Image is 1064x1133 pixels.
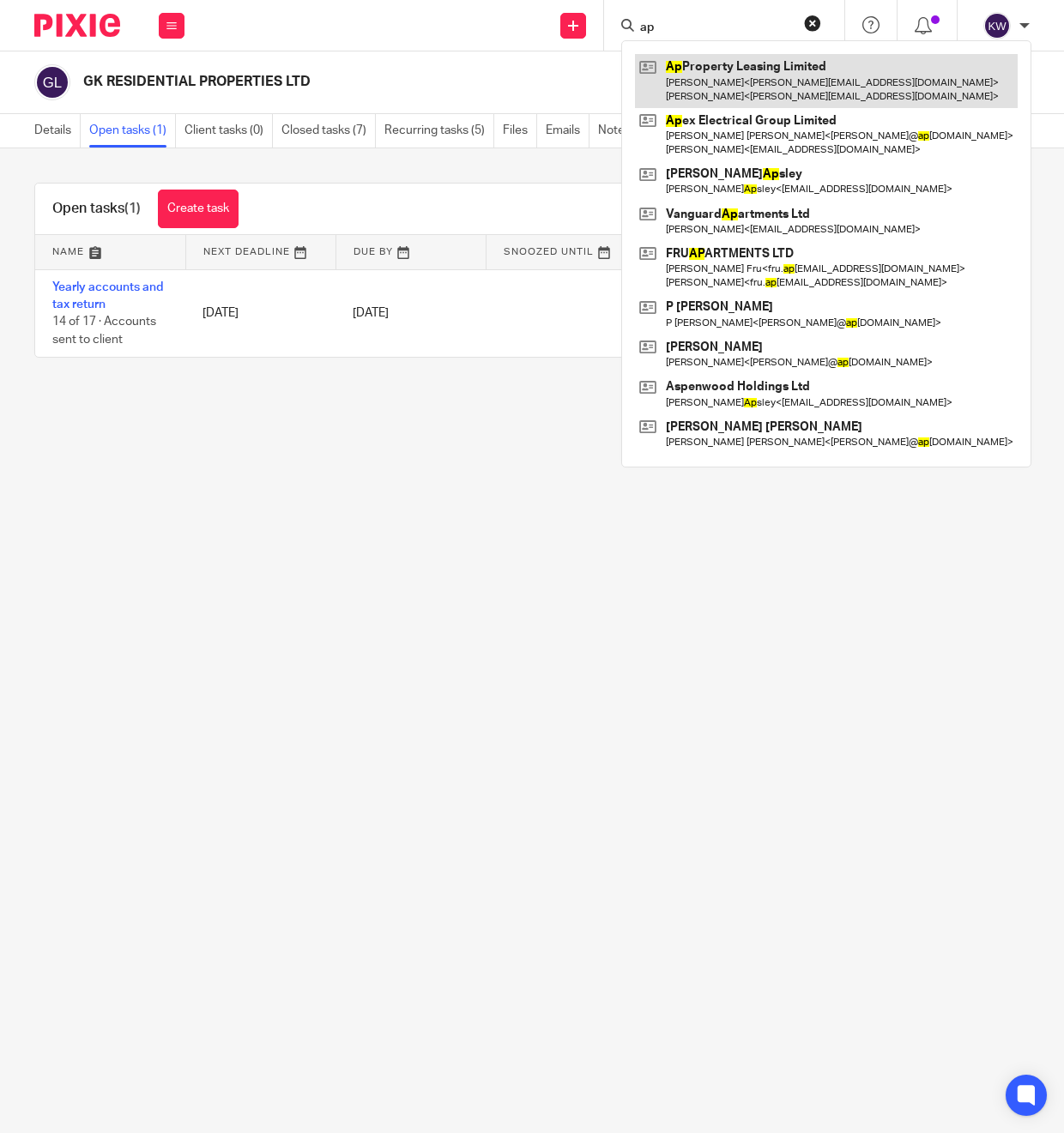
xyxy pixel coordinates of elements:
a: Yearly accounts and tax return [52,281,163,310]
span: (1) [124,202,141,215]
a: Details [34,114,81,148]
h2: GK RESIDENTIAL PROPERTIES LTD [83,73,654,91]
a: Files [503,114,537,148]
a: Open tasks (1) [89,114,176,148]
a: Notes (0) [598,114,656,148]
a: Closed tasks (7) [281,114,376,148]
img: Pixie [34,14,120,37]
span: [DATE] [353,307,389,319]
td: [DATE] [185,269,336,357]
a: Create task [158,190,239,228]
a: Client tasks (0) [184,114,273,148]
img: svg%3E [983,12,1011,39]
a: Recurring tasks (5) [384,114,494,148]
input: Search [638,21,793,36]
span: Snoozed Until [504,247,594,256]
span: 14 of 17 · Accounts sent to client [52,316,156,346]
h1: Open tasks [52,200,141,218]
img: svg%3E [34,64,70,100]
a: Emails [546,114,589,148]
button: Clear [804,15,821,32]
